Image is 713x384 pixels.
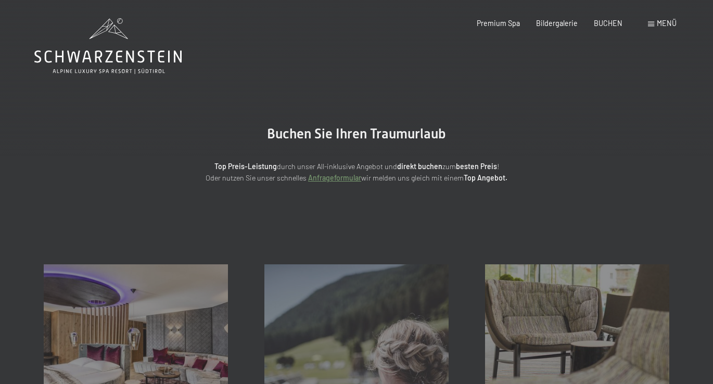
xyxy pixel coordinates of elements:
a: Premium Spa [477,19,520,28]
span: Menü [657,19,677,28]
strong: direkt buchen [397,162,442,171]
p: durch unser All-inklusive Angebot und zum ! Oder nutzen Sie unser schnelles wir melden uns gleich... [128,161,585,184]
strong: Top Preis-Leistung [214,162,277,171]
strong: Top Angebot. [464,173,507,182]
a: Bildergalerie [536,19,578,28]
span: Buchen Sie Ihren Traumurlaub [267,126,446,142]
strong: besten Preis [456,162,497,171]
a: Anfrageformular [308,173,361,182]
a: BUCHEN [594,19,622,28]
